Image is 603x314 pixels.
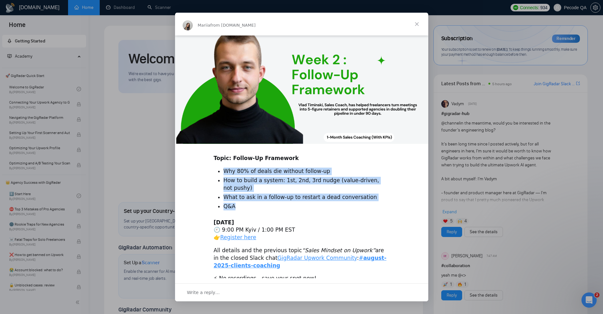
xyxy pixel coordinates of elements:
[214,219,390,241] div: 🕘 9:00 PM Kyiv / 1:00 PM EST 👉
[210,23,255,28] span: from [DOMAIN_NAME]
[183,20,193,30] img: Profile image for Mariia
[405,13,428,35] span: Close
[278,255,357,261] a: GigRadar Upwork Community
[214,219,234,226] b: [DATE]
[214,255,386,269] b: august-2025-clients-coaching
[223,168,390,175] li: Why 80% of deals die without follow-up
[223,203,390,210] li: Q&A
[214,155,299,161] b: Topic: Follow-Up Framework
[187,288,220,297] span: Write a reply…
[302,247,375,253] i: “Sales Mindset on Upwork”
[220,234,256,240] a: Register here
[223,194,390,201] li: What to ask in a follow-up to restart a dead conversation
[214,247,390,269] div: All details and the previous topic are in the closed Slack chat :
[214,275,390,282] div: ⚡ No recordings - save your spot now!
[214,255,386,269] a: #august-2025-clients-coaching
[198,23,210,28] span: Mariia
[223,177,390,192] li: How to build a system: 1st, 2nd, 3rd nudge (value-driven, not pushy)
[175,283,428,301] div: Open conversation and reply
